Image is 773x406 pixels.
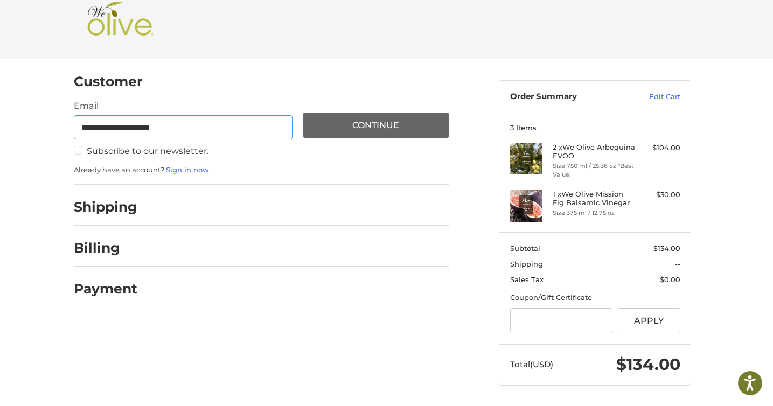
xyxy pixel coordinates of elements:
button: Continue [303,113,449,138]
img: Shop We Olive [85,2,157,45]
span: $0.00 [660,275,680,284]
a: Edit Cart [626,92,680,102]
span: Subtotal [510,244,540,253]
button: Open LiveChat chat widget [124,14,137,27]
h4: 2 x We Olive Arbequina EVOO [553,143,635,160]
span: Total (USD) [510,359,553,369]
h2: Shipping [74,199,137,215]
div: $104.00 [638,143,680,153]
span: Shipping [510,260,543,268]
div: Coupon/Gift Certificate [510,292,680,303]
span: Sales Tax [510,275,544,284]
span: -- [675,260,680,268]
a: Sign in now [166,165,209,174]
h4: 1 x We Olive Mission Fig Balsamic Vinegar [553,190,635,207]
label: Email [74,100,293,113]
span: $134.00 [653,244,680,253]
div: $30.00 [638,190,680,200]
button: Apply [618,308,680,332]
input: Gift Certificate or Coupon Code [510,308,613,332]
li: Size 375 ml / 12.75 oz [553,208,635,218]
span: $134.00 [616,354,680,374]
p: Already have an account? [74,165,449,176]
p: We're away right now. Please check back later! [15,16,122,25]
h2: Billing [74,240,137,256]
h2: Payment [74,281,137,297]
span: Subscribe to our newsletter. [87,146,208,156]
h3: Order Summary [510,92,626,102]
li: Size 750 ml / 25.36 oz *Best Value! [553,162,635,179]
h2: Customer [74,73,143,90]
h3: 3 Items [510,123,680,132]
